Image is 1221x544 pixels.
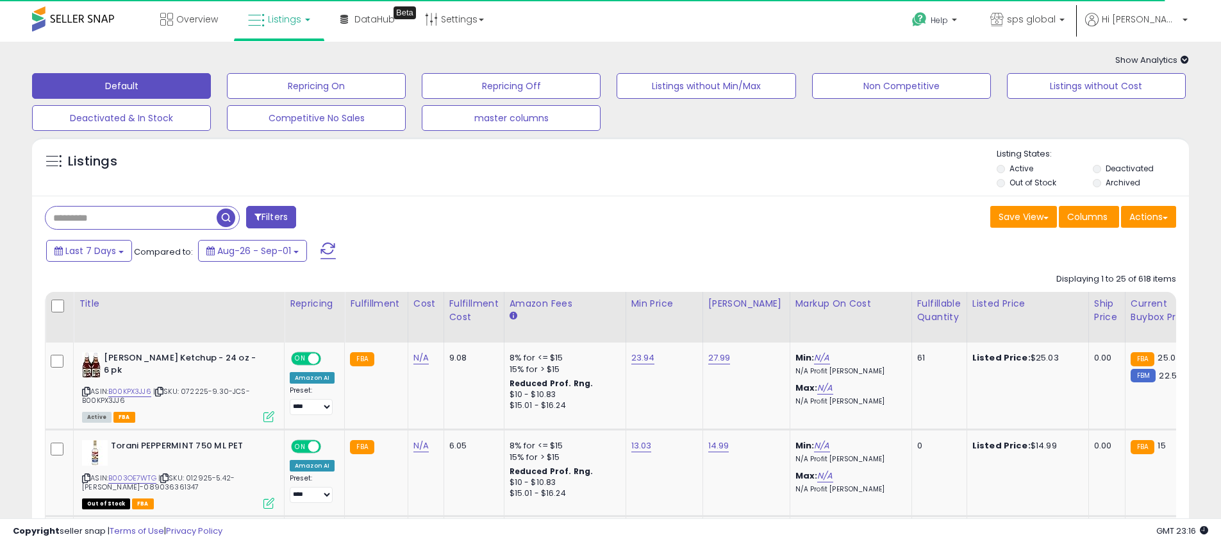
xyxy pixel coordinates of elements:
[795,485,902,494] p: N/A Profit [PERSON_NAME]
[817,470,833,482] a: N/A
[290,460,335,472] div: Amazon AI
[510,378,594,389] b: Reduced Prof. Rng.
[795,397,902,406] p: N/A Profit [PERSON_NAME]
[510,352,616,364] div: 8% for <= $15
[1158,352,1181,364] span: 25.03
[82,440,274,507] div: ASIN:
[1131,369,1156,382] small: FBM
[13,525,222,538] div: seller snap | |
[132,498,154,509] span: FBA
[997,148,1189,160] p: Listing States:
[631,297,697,310] div: Min Price
[227,105,406,131] button: Competitive No Sales
[972,352,1079,364] div: $25.03
[1094,352,1115,364] div: 0.00
[268,13,301,26] span: Listings
[1007,13,1056,26] span: sps global
[617,73,795,99] button: Listings without Min/Max
[795,455,902,464] p: N/A Profit [PERSON_NAME]
[972,439,1031,452] b: Listed Price:
[510,466,594,477] b: Reduced Prof. Rng.
[108,473,156,484] a: B003OE7WTG
[449,297,499,324] div: Fulfillment Cost
[911,12,927,28] i: Get Help
[1159,370,1177,382] span: 22.5
[1009,163,1033,174] label: Active
[246,206,296,228] button: Filters
[166,525,222,537] a: Privacy Policy
[1131,297,1197,324] div: Current Buybox Price
[708,297,785,310] div: [PERSON_NAME]
[290,386,335,415] div: Preset:
[510,400,616,411] div: $15.01 - $16.24
[812,73,991,99] button: Non Competitive
[1156,525,1208,537] span: 2025-09-9 23:16 GMT
[931,15,948,26] span: Help
[290,297,339,310] div: Repricing
[449,352,494,364] div: 9.08
[176,13,218,26] span: Overview
[217,244,291,257] span: Aug-26 - Sep-01
[510,488,616,499] div: $15.01 - $16.24
[350,297,402,310] div: Fulfillment
[1094,297,1120,324] div: Ship Price
[227,73,406,99] button: Repricing On
[510,452,616,463] div: 15% for > $15
[795,297,906,310] div: Markup on Cost
[422,73,601,99] button: Repricing Off
[917,297,961,324] div: Fulfillable Quantity
[631,352,655,364] a: 23.94
[1067,210,1108,223] span: Columns
[413,439,429,452] a: N/A
[972,440,1079,452] div: $14.99
[354,13,395,26] span: DataHub
[790,292,911,343] th: The percentage added to the cost of goods (COGS) that forms the calculator for Min & Max prices.
[972,297,1083,310] div: Listed Price
[990,206,1057,228] button: Save View
[110,525,164,537] a: Terms of Use
[510,389,616,400] div: $10 - $10.83
[82,412,112,423] span: All listings currently available for purchase on Amazon
[1085,13,1188,42] a: Hi [PERSON_NAME]
[292,441,308,452] span: ON
[1059,206,1119,228] button: Columns
[290,474,335,503] div: Preset:
[82,352,101,378] img: 51stJWUBtLL._SL40_.jpg
[413,352,429,364] a: N/A
[510,364,616,375] div: 15% for > $15
[817,382,833,395] a: N/A
[1094,440,1115,452] div: 0.00
[82,386,250,405] span: | SKU: 072225-9.30-JCS-B00KPX3JJ6
[198,240,307,262] button: Aug-26 - Sep-01
[449,440,494,452] div: 6.05
[795,439,815,452] b: Min:
[32,105,211,131] button: Deactivated & In Stock
[319,353,340,364] span: OFF
[413,297,438,310] div: Cost
[108,386,151,397] a: B00KPX3JJ6
[1009,177,1056,188] label: Out of Stock
[795,367,902,376] p: N/A Profit [PERSON_NAME]
[972,352,1031,364] b: Listed Price:
[708,352,731,364] a: 27.99
[79,297,279,310] div: Title
[134,246,193,258] span: Compared to:
[631,439,652,452] a: 13.03
[917,440,957,452] div: 0
[13,525,60,537] strong: Copyright
[394,6,416,19] div: Tooltip anchor
[1056,273,1176,285] div: Displaying 1 to 25 of 618 items
[104,352,260,379] b: [PERSON_NAME] Ketchup - 24 oz - 6 pk
[422,105,601,131] button: master columns
[82,352,274,421] div: ASIN:
[68,153,117,171] h5: Listings
[1106,163,1154,174] label: Deactivated
[708,439,729,452] a: 14.99
[292,353,308,364] span: ON
[1121,206,1176,228] button: Actions
[46,240,132,262] button: Last 7 Days
[510,477,616,488] div: $10 - $10.83
[65,244,116,257] span: Last 7 Days
[902,2,970,42] a: Help
[1131,440,1154,454] small: FBA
